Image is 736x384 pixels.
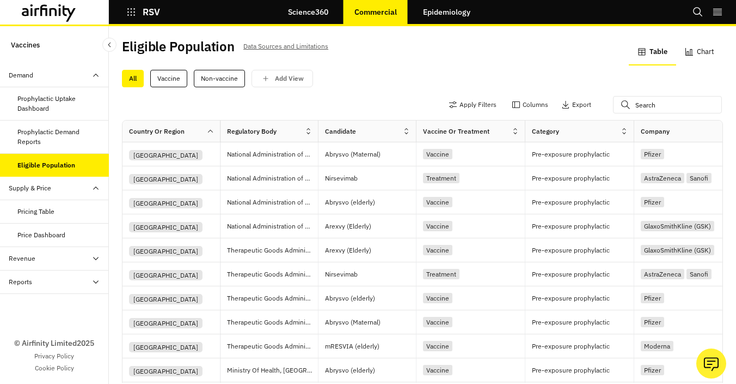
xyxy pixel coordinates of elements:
[641,149,664,159] div: Pfizer
[227,341,318,352] p: Therapeutic Goods Administration (TGA)
[532,269,634,280] p: Pre-exposure prophylactic
[129,222,203,232] div: [GEOGRAPHIC_DATA]
[14,338,94,349] p: © Airfinity Limited 2025
[532,173,634,184] p: Pre-exposure prophylactic
[423,365,452,375] div: Vaccine
[227,221,318,232] p: National Administration of Drugs, Foods and Medical Devices (ANMAT)
[423,293,452,303] div: Vaccine
[641,293,664,303] div: Pfizer
[227,127,277,136] div: Regulatory Body
[227,317,318,328] p: Therapeutic Goods Administration (TGA)
[532,221,634,232] p: Pre-exposure prophylactic
[423,245,452,255] div: Vaccine
[227,365,318,376] p: Ministry Of Health, [GEOGRAPHIC_DATA]
[129,127,185,136] div: Country or Region
[34,351,74,361] a: Privacy Policy
[686,269,712,279] div: Sanofi
[423,149,452,159] div: Vaccine
[275,75,304,82] p: Add View
[9,254,35,263] div: Revenue
[423,197,452,207] div: Vaccine
[17,230,65,240] div: Price Dashboard
[143,7,160,17] p: RSV
[423,221,452,231] div: Vaccine
[129,174,203,184] div: [GEOGRAPHIC_DATA]
[11,35,40,55] p: Vaccines
[325,149,416,160] p: Abrysvo (Maternal)
[686,173,712,183] div: Sanofi
[194,70,245,87] div: Non-vaccine
[532,245,634,256] p: Pre-exposure prophylactic
[532,341,634,352] p: Pre-exposure prophylactic
[129,150,203,160] div: [GEOGRAPHIC_DATA]
[641,127,670,136] div: Company
[325,127,356,136] div: Candidate
[532,293,634,304] p: Pre-exposure prophylactic
[9,277,32,287] div: Reports
[532,127,559,136] div: Category
[102,38,116,52] button: Close Sidebar
[423,341,452,351] div: Vaccine
[532,149,634,160] p: Pre-exposure prophylactic
[532,365,634,376] p: Pre-exposure prophylactic
[325,173,416,184] p: Nirsevimab
[641,365,664,375] div: Pfizer
[354,8,397,16] p: Commercial
[641,197,664,207] div: Pfizer
[641,317,664,327] div: Pfizer
[325,197,416,208] p: Abrysvo (elderly)
[676,39,723,65] button: Chart
[227,197,318,208] p: National Administration of Drugs, Foods and Medical Devices (ANMAT)
[325,221,416,232] p: Arexvy (Elderly)
[227,293,318,304] p: Therapeutic Goods Administration (TGA)
[122,39,235,55] h2: Eligible Population
[325,341,416,352] p: mRESVIA (elderly)
[325,293,416,304] p: Abrysvo (elderly)
[325,365,416,376] p: Abrysvo (elderly)
[641,269,684,279] div: AstraZeneca
[532,197,634,208] p: Pre-exposure prophylactic
[17,160,75,170] div: Eligible Population
[129,294,203,304] div: [GEOGRAPHIC_DATA]
[129,318,203,328] div: [GEOGRAPHIC_DATA]
[692,3,703,21] button: Search
[641,221,714,231] div: GlaxoSmithKline (GSK)
[325,317,416,328] p: Abrysvo (Maternal)
[129,366,203,376] div: [GEOGRAPHIC_DATA]
[512,96,548,113] button: Columns
[641,341,673,351] div: Moderna
[572,101,591,109] p: Export
[227,173,318,184] p: National Administration of Drugs, Foods and Medical Devices (ANMAT)
[325,269,416,280] p: Nirsevimab
[126,3,160,21] button: RSV
[243,40,328,52] p: Data Sources and Limitations
[150,70,187,87] div: Vaccine
[129,246,203,256] div: [GEOGRAPHIC_DATA]
[423,173,459,183] div: Treatment
[325,245,416,256] p: Arexvy (Elderly)
[423,127,489,136] div: Vaccine or Treatment
[35,363,74,373] a: Cookie Policy
[9,183,51,193] div: Supply & Price
[561,96,591,113] button: Export
[17,127,100,147] div: Prophylactic Demand Reports
[17,94,100,113] div: Prophylactic Uptake Dashboard
[696,349,726,379] button: Ask our analysts
[129,270,203,280] div: [GEOGRAPHIC_DATA]
[227,245,318,256] p: Therapeutic Goods Administration (TGA)
[641,173,684,183] div: AstraZeneca
[252,70,313,87] button: save changes
[449,96,496,113] button: Apply Filters
[532,317,634,328] p: Pre-exposure prophylactic
[129,198,203,208] div: [GEOGRAPHIC_DATA]
[227,149,318,160] p: National Administration of Drugs, Foods and Medical Devices (ANMAT)
[9,70,33,80] div: Demand
[423,317,452,327] div: Vaccine
[423,269,459,279] div: Treatment
[613,96,722,113] input: Search
[129,342,203,352] div: [GEOGRAPHIC_DATA]
[629,39,676,65] button: Table
[227,269,318,280] p: Therapeutic Goods Administration (TGA)
[122,70,144,87] div: All
[641,245,714,255] div: GlaxoSmithKline (GSK)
